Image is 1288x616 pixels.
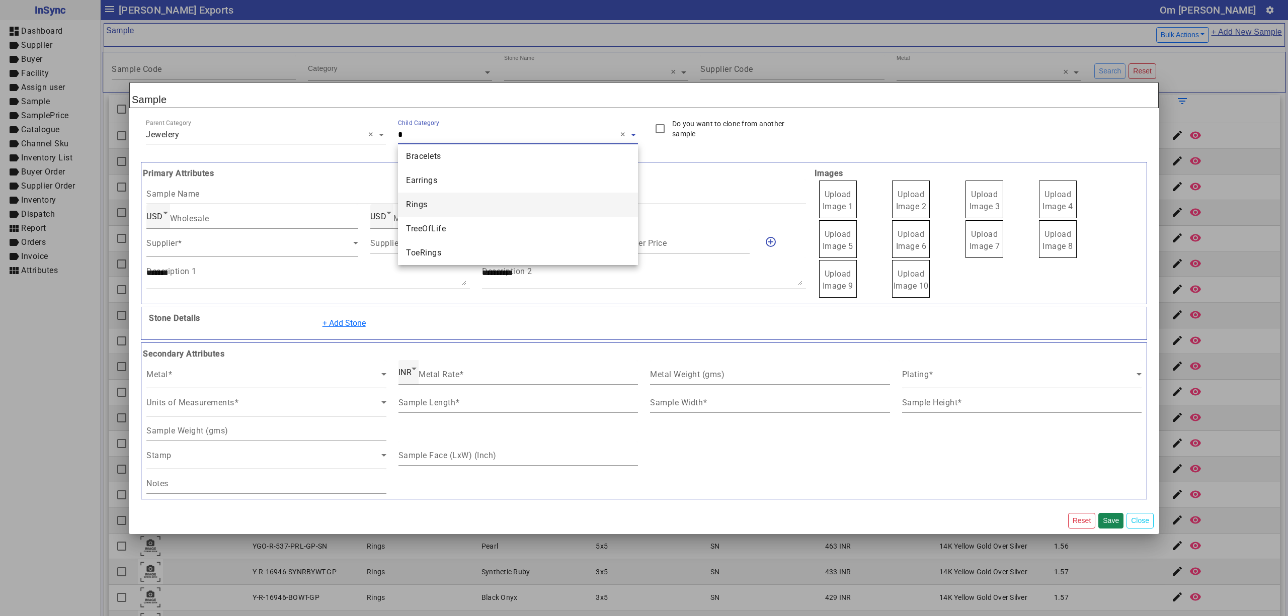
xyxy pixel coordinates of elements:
[316,314,372,333] button: + Add Stone
[406,175,437,185] span: Earrings
[146,479,169,488] mat-label: Notes
[765,236,777,248] mat-icon: add_circle_outline
[823,269,853,291] span: Upload Image 9
[398,451,497,460] mat-label: Sample Face (LxW) (Inch)
[146,370,168,379] mat-label: Metal
[146,189,200,199] mat-label: Sample Name
[406,224,446,233] span: TreeOfLife
[620,129,629,141] span: Clear all
[146,118,191,127] div: Parent Category
[970,229,1000,251] span: Upload Image 7
[406,200,428,209] span: Rings
[1098,513,1123,529] button: Save
[146,238,178,248] mat-label: Supplier
[812,167,1148,180] b: Images
[823,229,853,251] span: Upload Image 5
[1126,513,1154,529] button: Close
[370,212,387,221] span: USD
[398,118,440,127] div: Child Category
[970,190,1000,211] span: Upload Image 3
[406,151,441,161] span: Bracelets
[896,190,927,211] span: Upload Image 2
[406,248,441,257] span: ToeRings
[146,267,197,276] mat-label: Description 1
[398,144,638,265] ng-dropdown-panel: Options list
[650,398,703,407] mat-label: Sample Width
[894,269,929,291] span: Upload Image 10
[146,212,163,221] span: USD
[650,370,725,379] mat-label: Metal Weight (gms)
[146,313,200,323] b: Stone Details
[670,119,806,139] label: Do you want to clone from another sample
[482,267,532,276] mat-label: Description 2
[1042,190,1073,211] span: Upload Image 4
[1068,513,1096,529] button: Reset
[370,238,449,248] mat-label: Supplier SKU Code #
[1042,229,1073,251] span: Upload Image 8
[398,368,412,377] span: INR
[146,451,172,460] mat-label: Stamp
[146,398,234,407] mat-label: Units of Measurements
[398,398,456,407] mat-label: Sample Length
[902,398,958,407] mat-label: Sample Height
[902,370,929,379] mat-label: Plating
[896,229,927,251] span: Upload Image 6
[129,82,1159,108] h2: Sample
[419,370,459,379] mat-label: Metal Rate
[140,348,1148,360] b: Secondary Attributes
[170,214,209,223] mat-label: Wholesale
[146,426,228,435] mat-label: Sample Weight (gms)
[614,238,667,248] mat-label: Supplier Price
[368,129,377,141] span: Clear all
[823,190,853,211] span: Upload Image 1
[140,167,812,180] b: Primary Attributes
